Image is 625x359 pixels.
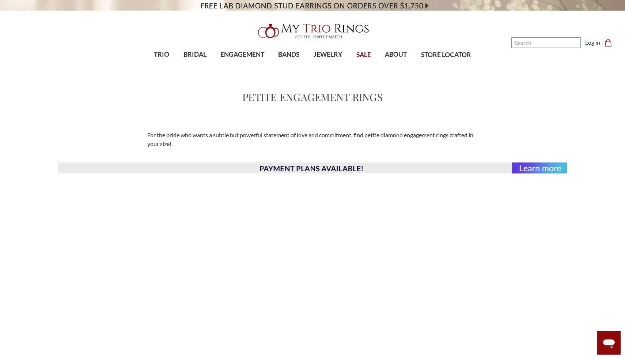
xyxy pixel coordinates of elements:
a: STORE LOCATOR [414,43,478,67]
a: JEWELRY [307,43,349,67]
h1: Petite Engagement Rings [242,89,383,105]
span: SALE [356,50,371,60]
span: BRIDAL [183,50,207,59]
a: SALE [349,43,378,67]
span: TRIO [154,50,169,59]
a: Log in [585,38,600,47]
input: Search [511,37,581,48]
a: ENGAGEMENT [213,43,271,67]
div: For the bride who wants a subtle but powerful statement of love and commitment, find petite diamo... [143,131,482,148]
span: ABOUT [385,50,407,59]
a: BRIDAL [176,43,213,67]
a: Cart with 0 items [605,38,616,47]
img: My Trio Rings [254,19,371,43]
a: My Trio Rings [181,19,444,43]
span: STORE LOCATOR [421,50,471,60]
a: BANDS [271,43,306,67]
a: TRIO [147,43,176,67]
span: BANDS [278,50,299,59]
svg: cart.cart_preview [605,39,612,46]
a: ABOUT [378,43,414,67]
span: ENGAGEMENT [220,50,264,59]
span: JEWELRY [314,50,342,59]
